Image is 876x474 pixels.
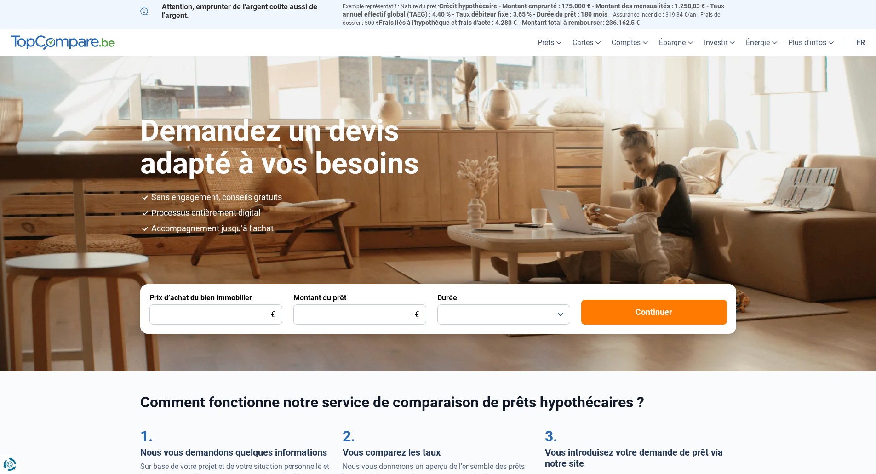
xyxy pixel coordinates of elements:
span: 3. [545,428,557,445]
label: Prix d’achat du bien immobilier [149,293,252,302]
a: Énergie [740,29,783,56]
button: Continuer [581,300,727,325]
h3: Nous vous demandons quelques informations [140,447,332,458]
label: Durée [437,293,457,302]
span: 1. [140,428,153,445]
a: Investir [699,29,740,56]
a: Épargne [653,29,699,56]
span: Crédit hypothécaire - Montant emprunté : 175.000 € - Montant des mensualités : 1.258,83 € - Taux ... [343,2,724,18]
h3: Vous comparez les taux [343,447,534,458]
h1: Demandez un devis adapté à vos besoins [140,115,493,180]
a: Plus d'infos [783,29,839,56]
span: Frais liés à l'hypothèque et frais d'acte : 4.283 € - Montant total à rembourser: 236.162,5 € [379,19,640,26]
span: € [415,311,419,319]
p: Exemple représentatif : Nature du prêt : . - Assurance incendie : 319.34 €/an - Frais de dossier ... [343,2,736,27]
a: fr [851,29,870,56]
li: Accompagnement jusqu’à l’achat [151,224,736,233]
h3: Vous introduisez votre demande de prêt via notre site [545,447,736,469]
img: TopCompare [11,35,115,50]
h2: Comment fonctionne notre service de comparaison de prêts hypothécaires ? [140,394,736,411]
label: Montant du prêt [293,293,346,302]
li: Processus entièrement digital [151,209,736,217]
p: Attention, emprunter de l'argent coûte aussi de l'argent. [140,2,332,20]
a: Cartes [567,29,606,56]
li: Sans engagement, conseils gratuits [151,193,736,201]
span: € [271,311,275,319]
a: Prêts [532,29,567,56]
span: 2. [343,428,355,445]
a: Comptes [606,29,653,56]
